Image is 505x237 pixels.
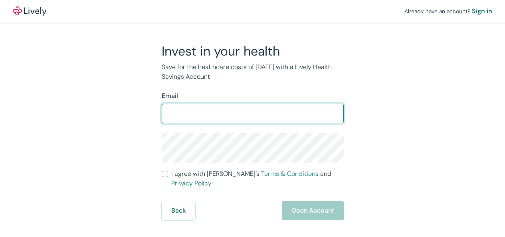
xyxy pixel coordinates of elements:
span: I agree with [PERSON_NAME]’s and [171,169,344,188]
p: Save for the healthcare costs of [DATE] with a Lively Health Savings Account [162,62,344,82]
a: LivelyLively [13,6,46,16]
div: Already have an account? [404,6,492,16]
label: Email [162,91,178,101]
button: Back [162,201,195,220]
h2: Invest in your health [162,43,344,59]
a: Privacy Policy [171,179,212,187]
img: Lively [13,6,46,16]
a: Sign in [472,6,492,16]
a: Terms & Conditions [261,169,319,178]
